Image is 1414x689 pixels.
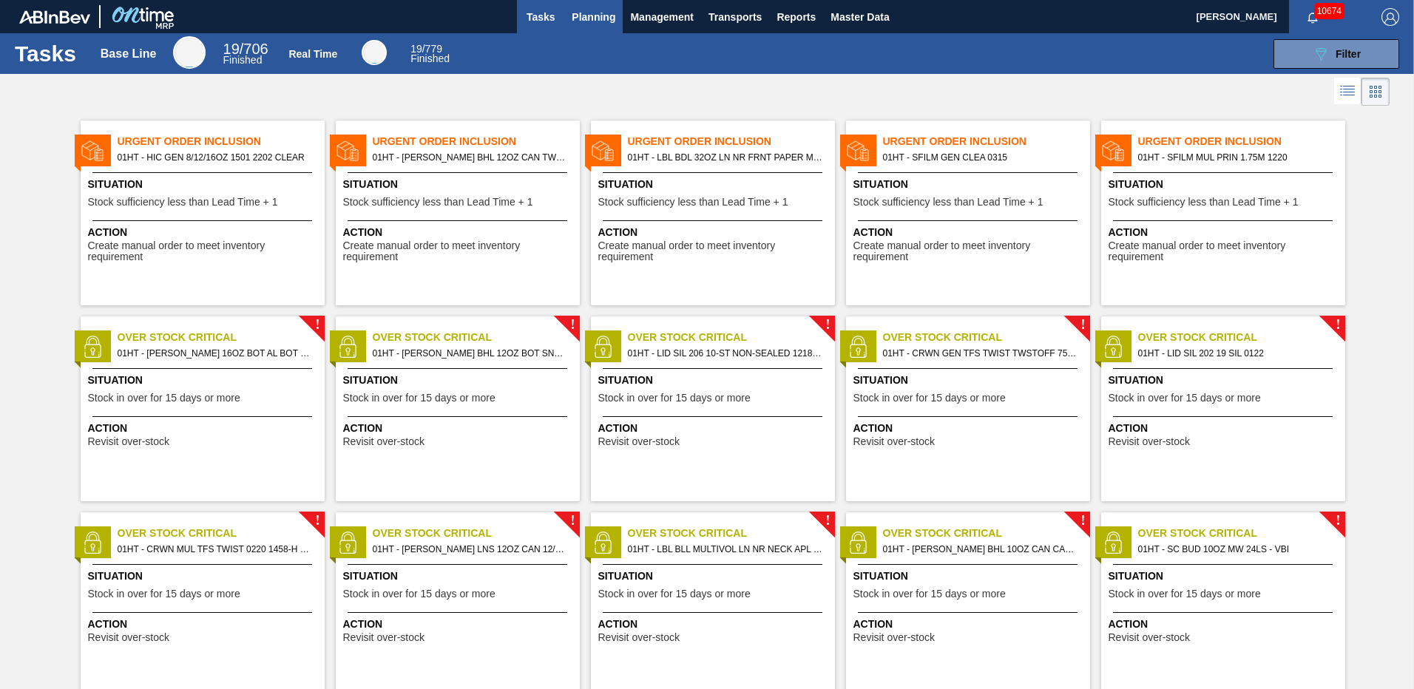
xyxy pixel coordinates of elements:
span: Situation [88,373,321,388]
span: Over Stock Critical [118,330,325,345]
span: Stock sufficiency less than Lead Time + 1 [853,197,1043,208]
span: ! [570,319,575,330]
span: 01HT - CRWN GEN TFS TWIST TWSTOFF 75# 2-COLR PRICKLY PEAR CACTUS [883,345,1078,362]
span: Revisit over-stock [343,436,424,447]
span: Situation [598,177,831,192]
span: Situation [853,177,1086,192]
span: Situation [88,568,321,584]
span: 01HT - CARR LNS 12OZ CAN 12/12 CAN PK [373,541,568,557]
span: Stock sufficiency less than Lead Time + 1 [598,197,788,208]
span: 01HT - SC BUD 10OZ MW 24LS - VBI [1138,541,1333,557]
span: Action [88,225,321,240]
span: Management [630,8,694,26]
span: Over Stock Critical [628,526,835,541]
div: Card Vision [1361,78,1390,106]
span: Action [1109,617,1342,632]
span: Action [88,421,321,436]
span: Finished [410,52,450,64]
div: Real Time [410,44,450,64]
h1: Tasks [15,45,80,62]
span: Situation [343,373,576,388]
span: Action [343,617,576,632]
span: Stock sufficiency less than Lead Time + 1 [88,197,278,208]
span: ! [1336,319,1340,330]
span: Stock sufficiency less than Lead Time + 1 [343,197,533,208]
span: Stock in over for 15 days or more [853,393,1006,404]
span: Revisit over-stock [1109,632,1190,643]
span: ! [315,515,319,526]
span: ! [1336,515,1340,526]
span: Urgent Order Inclusion [883,134,1090,149]
span: Revisit over-stock [88,436,169,447]
span: 01HT - CRWN MUL TFS TWIST 0220 1458-H 3-COLR TW [118,541,313,557]
span: Master Data [831,8,889,26]
span: Over Stock Critical [373,330,580,345]
div: Base Line [101,47,157,61]
span: 01HT - SFILM MUL PRIN 1.75M 1220 [1138,149,1333,166]
span: Action [598,421,831,436]
span: Stock in over for 15 days or more [88,393,240,404]
span: Situation [343,177,576,192]
span: Action [343,421,576,436]
div: Real Time [362,40,387,65]
span: Situation [598,373,831,388]
span: Revisit over-stock [343,632,424,643]
span: Filter [1336,48,1361,60]
span: Over Stock Critical [118,526,325,541]
span: Urgent Order Inclusion [1138,134,1345,149]
span: Urgent Order Inclusion [373,134,580,149]
span: Over Stock Critical [1138,330,1345,345]
span: Situation [853,568,1086,584]
img: status [592,140,614,162]
span: ! [825,515,830,526]
span: Planning [572,8,615,26]
span: 01HT - HIC GEN 8/12/16OZ 1501 2202 CLEAR [118,149,313,166]
span: Stock in over for 15 days or more [1109,393,1261,404]
span: Situation [598,568,831,584]
span: Action [88,617,321,632]
span: ! [825,319,830,330]
span: 10674 [1314,3,1344,19]
span: Stock in over for 15 days or more [1109,588,1261,600]
span: Stock in over for 15 days or more [343,393,495,404]
span: Over Stock Critical [1138,526,1345,541]
span: Create manual order to meet inventory requirement [853,240,1086,263]
span: Situation [853,373,1086,388]
span: Over Stock Critical [628,330,835,345]
span: Revisit over-stock [88,632,169,643]
img: status [847,532,869,554]
img: status [1102,336,1124,358]
span: / 779 [410,43,442,55]
img: status [592,336,614,358]
span: Revisit over-stock [1109,436,1190,447]
span: Action [1109,421,1342,436]
img: status [592,532,614,554]
span: Finished [223,54,263,66]
span: Action [1109,225,1342,240]
span: Revisit over-stock [598,436,680,447]
span: Situation [1109,177,1342,192]
img: status [1102,532,1124,554]
span: Revisit over-stock [598,632,680,643]
span: 01HT - CARR BUD 16OZ BOT AL BOT 12/16 AB RECLOSABLE [118,345,313,362]
span: Create manual order to meet inventory requirement [598,240,831,263]
img: status [81,140,104,162]
span: Create manual order to meet inventory requirement [343,240,576,263]
span: ! [570,515,575,526]
span: 01HT - CARR BHL 12OZ CAN TWNSTK 30/12 CAN CAN OUTDOOR PROMO [373,149,568,166]
span: Revisit over-stock [853,436,935,447]
span: 19 [223,41,240,57]
span: Over Stock Critical [373,526,580,541]
span: 01HT - LBL BLL MULTIVOL LN NR NECK APL #7 12OZ & 22OZ NECK [628,541,823,557]
img: status [81,532,104,554]
span: Revisit over-stock [853,632,935,643]
span: Stock in over for 15 days or more [598,393,751,404]
span: Reports [777,8,816,26]
span: ! [315,319,319,330]
span: 19 [410,43,422,55]
span: Situation [1109,568,1342,584]
img: TNhmsLtSVTkK8tSr43FrP2fwEKptu5GPRR3wAAAABJRU5ErkJggg== [19,10,90,24]
span: Situation [343,568,576,584]
span: Action [853,421,1086,436]
span: Stock sufficiency less than Lead Time + 1 [1109,197,1299,208]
